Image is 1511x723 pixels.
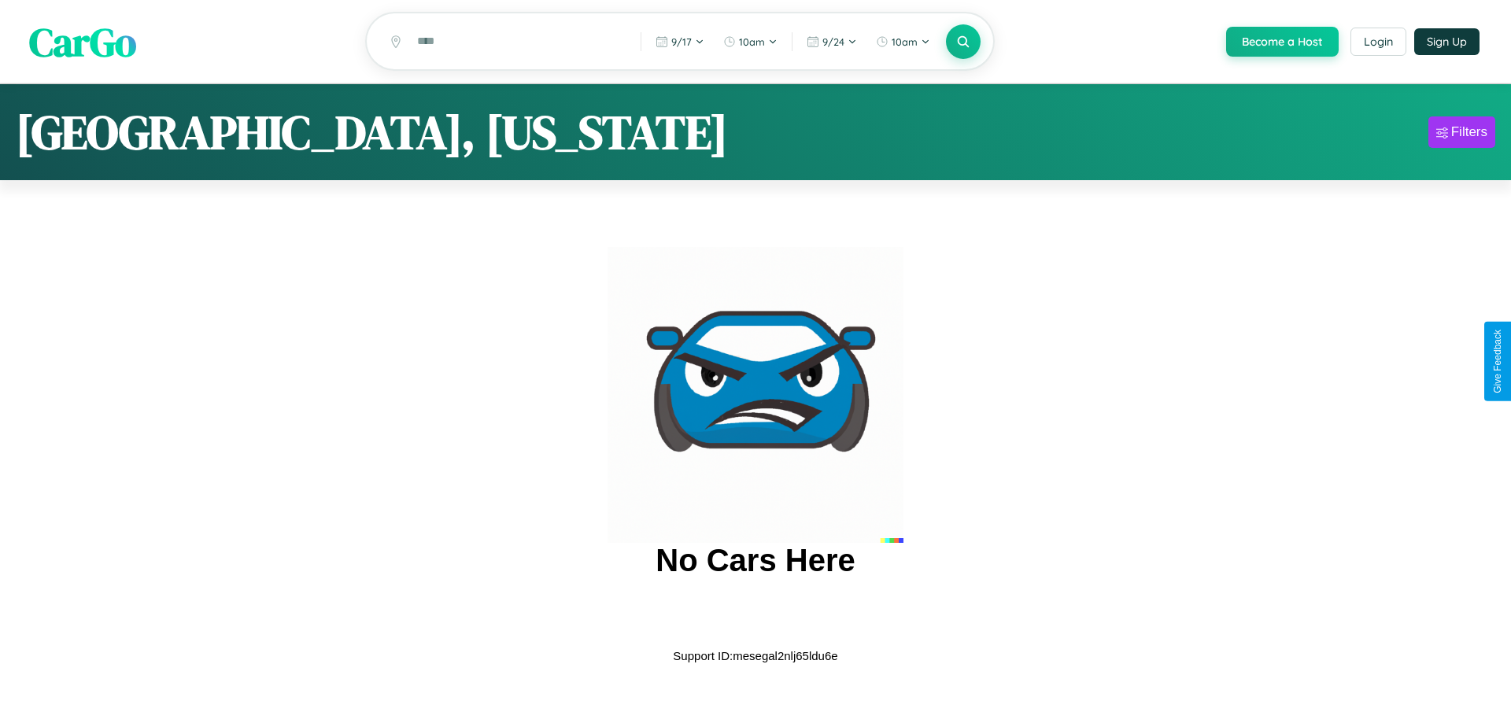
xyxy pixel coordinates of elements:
button: Sign Up [1414,28,1480,55]
span: 10am [892,35,918,48]
h2: No Cars Here [656,543,855,578]
span: CarGo [29,14,136,68]
button: 9/24 [799,29,865,54]
div: Give Feedback [1492,330,1503,393]
button: 10am [868,29,938,54]
button: Become a Host [1226,27,1339,57]
img: car [608,247,903,543]
button: 10am [715,29,785,54]
div: Filters [1451,124,1487,140]
h1: [GEOGRAPHIC_DATA], [US_STATE] [16,100,728,164]
p: Support ID: mesegal2nlj65ldu6e [673,645,837,666]
span: 9 / 24 [822,35,844,48]
button: Login [1350,28,1406,56]
button: Filters [1428,116,1495,148]
span: 10am [739,35,765,48]
span: 9 / 17 [671,35,692,48]
button: 9/17 [648,29,712,54]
